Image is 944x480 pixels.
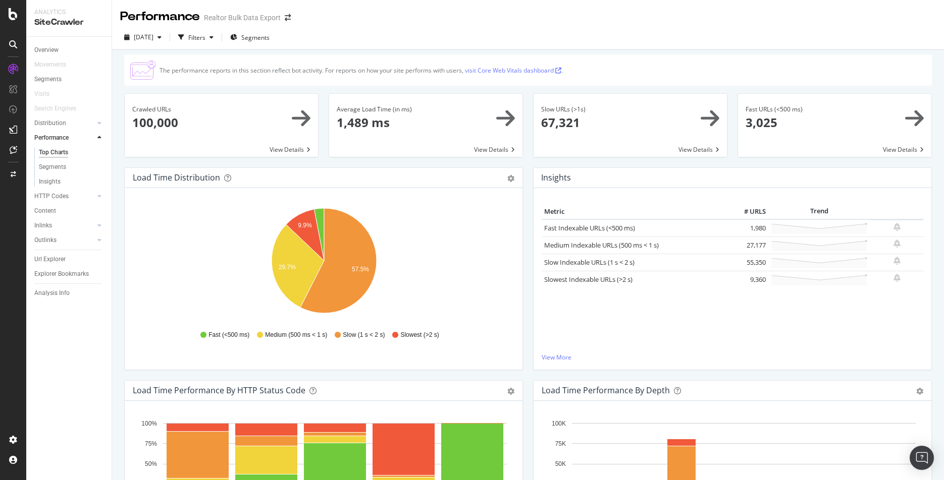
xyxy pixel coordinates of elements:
a: Overview [34,45,104,55]
a: Url Explorer [34,254,104,265]
text: 50K [555,460,566,467]
a: Content [34,206,104,216]
text: 9.9% [298,222,312,229]
a: Slowest Indexable URLs (>2 s) [544,275,633,284]
span: Slowest (>2 s) [400,331,439,339]
a: Analysis Info [34,288,104,298]
div: Segments [39,162,66,172]
th: # URLS [728,204,768,219]
h4: Insights [541,171,571,185]
span: Fast (<500 ms) [208,331,249,339]
div: Url Explorer [34,254,66,265]
svg: A chart. [133,204,515,321]
div: Top Charts [39,147,68,158]
div: Explorer Bookmarks [34,269,89,279]
a: Outlinks [34,235,94,246]
div: Movements [34,59,66,70]
td: 27,177 [728,236,768,254]
div: Analytics [34,8,103,17]
div: Performance [34,133,69,143]
a: Inlinks [34,220,94,231]
div: Outlinks [34,235,57,246]
a: Explorer Bookmarks [34,269,104,279]
div: bell-plus [894,274,901,282]
text: 100K [552,420,566,427]
span: 2025 Jan. 17th [134,33,153,41]
div: gear [507,388,514,395]
img: CjTTJyXI.png [130,61,155,80]
div: Load Time Performance by HTTP Status Code [133,385,305,395]
td: 9,360 [728,271,768,288]
a: HTTP Codes [34,191,94,202]
a: Fast Indexable URLs (<500 ms) [544,223,635,232]
th: Metric [542,204,728,219]
div: gear [916,388,923,395]
div: Load Time Performance by Depth [542,385,670,395]
div: gear [507,175,514,182]
a: Performance [34,133,94,143]
span: Slow (1 s < 2 s) [343,331,385,339]
a: View More [542,353,923,362]
div: SiteCrawler [34,17,103,28]
a: Search Engines [34,103,86,114]
a: Distribution [34,118,94,129]
div: Insights [39,176,61,187]
span: Medium (500 ms < 1 s) [265,331,327,339]
div: Distribution [34,118,66,129]
div: Filters [188,33,205,42]
div: Visits [34,89,49,99]
text: 50% [145,460,157,467]
a: Visits [34,89,60,99]
a: Medium Indexable URLs (500 ms < 1 s) [544,241,659,250]
td: 55,350 [728,254,768,271]
span: Segments [241,33,270,42]
div: Overview [34,45,59,55]
th: Trend [768,204,870,219]
a: Movements [34,59,76,70]
a: Insights [39,176,104,187]
text: 57.5% [352,266,369,273]
div: Analysis Info [34,288,70,298]
button: Segments [226,29,274,45]
div: bell-plus [894,257,901,265]
text: 75% [145,440,157,447]
div: The performance reports in this section reflect bot activity. For reports on how your site perfor... [160,66,563,75]
div: Search Engines [34,103,76,114]
a: visit Core Web Vitals dashboard . [465,66,563,75]
div: Realtor Bulk Data Export [204,13,281,23]
div: arrow-right-arrow-left [285,14,291,21]
text: 100% [141,420,157,427]
a: Segments [39,162,104,172]
td: 1,980 [728,219,768,237]
a: Segments [34,74,104,85]
a: Slow Indexable URLs (1 s < 2 s) [544,258,635,267]
div: bell-plus [894,239,901,248]
div: Open Intercom Messenger [910,446,934,470]
div: Load Time Distribution [133,172,220,183]
a: Top Charts [39,147,104,158]
div: Inlinks [34,220,52,231]
text: 75K [555,440,566,447]
div: bell-plus [894,223,901,231]
button: [DATE] [120,29,166,45]
button: Filters [174,29,218,45]
div: Content [34,206,56,216]
div: Performance [120,8,200,25]
div: HTTP Codes [34,191,69,202]
div: Segments [34,74,62,85]
text: 29.7% [279,264,296,271]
